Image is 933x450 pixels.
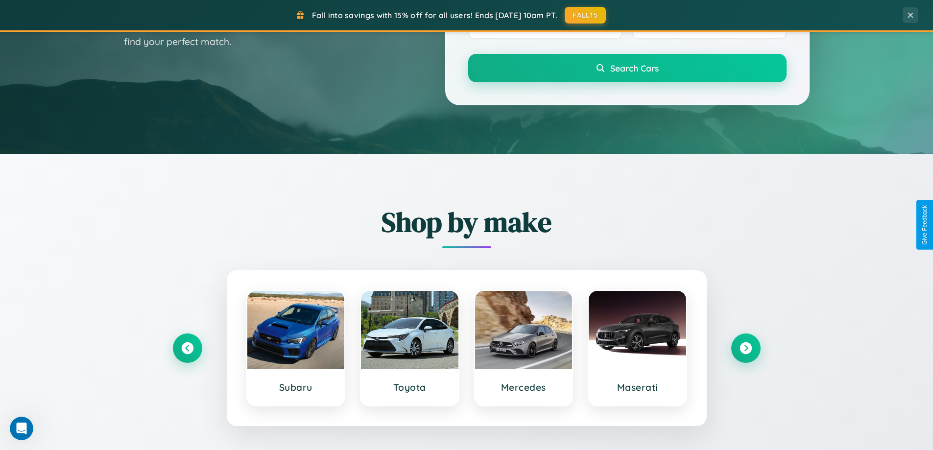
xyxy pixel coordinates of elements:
[598,381,676,393] h3: Maserati
[921,205,928,245] div: Give Feedback
[173,203,761,241] h2: Shop by make
[468,54,787,82] button: Search Cars
[257,381,335,393] h3: Subaru
[312,10,557,20] span: Fall into savings with 15% off for all users! Ends [DATE] 10am PT.
[371,381,449,393] h3: Toyota
[10,417,33,440] iframe: Intercom live chat
[610,63,659,73] span: Search Cars
[565,7,606,24] button: FALL15
[485,381,563,393] h3: Mercedes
